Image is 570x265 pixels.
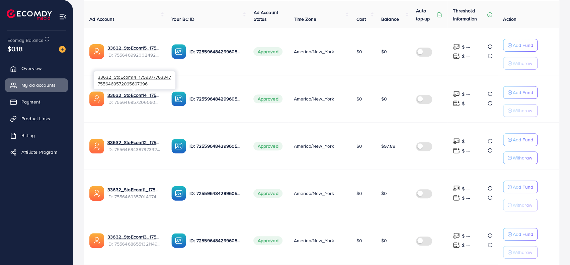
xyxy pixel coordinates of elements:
[107,45,161,58] div: <span class='underline'>33632_StoEcom15_1759377802152</span></br>7556469920024920081
[381,190,387,197] span: $0
[453,232,460,239] img: top-up amount
[294,237,334,244] span: America/New_York
[171,233,186,248] img: ic-ba-acc.ded83a64.svg
[513,230,533,238] p: Add Fund
[94,71,175,89] div: 7556469572065607696
[503,39,538,52] button: Add Fund
[453,194,460,201] img: top-up amount
[503,16,516,22] span: Action
[462,232,470,240] p: $ ---
[5,112,68,125] a: Product Links
[462,194,470,202] p: $ ---
[453,138,460,145] img: top-up amount
[253,94,282,103] span: Approved
[462,185,470,193] p: $ ---
[462,43,470,51] p: $ ---
[107,234,161,247] div: <span class='underline'>33632_StoEcom13_1759377728502</span></br>7556468655132114951
[7,37,44,44] span: Ecomdy Balance
[171,91,186,106] img: ic-ba-acc.ded83a64.svg
[171,44,186,59] img: ic-ba-acc.ded83a64.svg
[503,181,538,193] button: Add Fund
[356,237,362,244] span: $0
[503,246,538,259] button: Withdraw
[513,183,533,191] p: Add Fund
[503,86,538,99] button: Add Fund
[89,233,104,248] img: ic-ads-acc.e4c84228.svg
[5,95,68,109] a: Payment
[513,88,533,96] p: Add Fund
[253,189,282,198] span: Approved
[542,235,565,260] iframe: Chat
[5,129,68,142] a: Billing
[171,16,194,22] span: Your BC ID
[253,47,282,56] span: Approved
[89,139,104,153] img: ic-ads-acc.e4c84228.svg
[189,142,243,150] p: ID: 7255964842996056065
[5,145,68,159] a: Affiliate Program
[89,186,104,201] img: ic-ads-acc.e4c84228.svg
[356,95,362,102] span: $0
[453,53,460,60] img: top-up amount
[462,147,470,155] p: $ ---
[189,95,243,103] p: ID: 7255964842996056065
[107,45,161,51] a: 33632_StoEcom15_1759377802152
[107,186,161,200] div: <span class='underline'>33632_StoEcom11_1759377651074</span></br>7556469357014974465
[107,139,161,153] div: <span class='underline'>33632_StoEcom12_1759377691437</span></br>7556469438797332496
[513,201,532,209] p: Withdraw
[294,143,334,149] span: America/New_York
[462,90,470,98] p: $ ---
[107,186,161,193] a: 33632_StoEcom11_1759377651074
[294,95,334,102] span: America/New_York
[21,65,42,72] span: Overview
[107,193,161,200] span: ID: 7556469357014974465
[356,143,362,149] span: $0
[513,107,532,115] p: Withdraw
[503,133,538,146] button: Add Fund
[107,52,161,58] span: ID: 7556469920024920081
[294,190,334,197] span: America/New_York
[503,199,538,211] button: Withdraw
[513,248,532,256] p: Withdraw
[462,137,470,145] p: $ ---
[513,154,532,162] p: Withdraw
[21,98,40,105] span: Payment
[171,139,186,153] img: ic-ba-acc.ded83a64.svg
[98,74,171,80] span: 33632_StoEcom14_1759377763347
[21,115,50,122] span: Product Links
[5,62,68,75] a: Overview
[462,241,470,249] p: $ ---
[503,104,538,117] button: Withdraw
[21,82,56,88] span: My ad accounts
[513,41,533,49] p: Add Fund
[381,95,387,102] span: $0
[189,189,243,197] p: ID: 7255964842996056065
[356,48,362,55] span: $0
[453,185,460,192] img: top-up amount
[89,44,104,59] img: ic-ads-acc.e4c84228.svg
[253,9,278,22] span: Ad Account Status
[381,143,395,149] span: $97.88
[107,241,161,247] span: ID: 7556468655132114951
[462,100,470,108] p: $ ---
[453,43,460,50] img: top-up amount
[453,147,460,154] img: top-up amount
[294,48,334,55] span: America/New_York
[453,90,460,97] img: top-up amount
[59,13,67,20] img: menu
[107,139,161,146] a: 33632_StoEcom12_1759377691437
[503,151,538,164] button: Withdraw
[416,7,435,23] p: Auto top-up
[462,52,470,60] p: $ ---
[21,132,35,139] span: Billing
[107,99,161,106] span: ID: 7556469572065607696
[107,92,161,98] a: 33632_StoEcom14_1759377763347
[503,228,538,241] button: Add Fund
[356,190,362,197] span: $0
[189,237,243,245] p: ID: 7255964842996056065
[189,48,243,56] p: ID: 7255964842996056065
[107,234,161,240] a: 33632_StoEcom13_1759377728502
[513,136,533,144] p: Add Fund
[107,146,161,153] span: ID: 7556469438797332496
[59,46,66,53] img: image
[453,242,460,249] img: top-up amount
